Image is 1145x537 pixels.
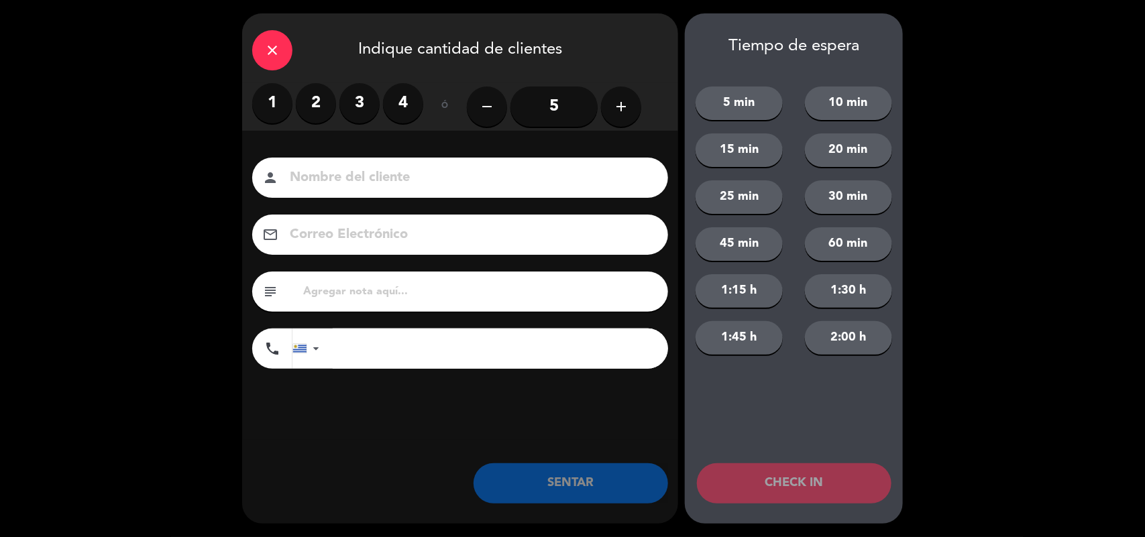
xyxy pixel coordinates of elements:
button: remove [467,86,507,127]
div: ó [423,83,467,130]
input: Agregar nota aquí... [302,282,658,301]
label: 4 [383,83,423,123]
i: close [264,42,280,58]
button: 1:15 h [696,274,783,308]
input: Nombre del cliente [288,166,651,190]
button: 60 min [805,227,892,261]
button: 20 min [805,133,892,167]
button: add [601,86,641,127]
button: 1:30 h [805,274,892,308]
button: CHECK IN [697,463,891,503]
button: SENTAR [474,463,668,503]
button: 25 min [696,180,783,214]
label: 3 [339,83,380,123]
i: person [262,170,278,186]
div: Tiempo de espera [685,37,903,56]
button: 2:00 h [805,321,892,355]
div: Indique cantidad de clientes [242,13,678,83]
i: email [262,227,278,243]
i: phone [264,341,280,357]
label: 2 [296,83,336,123]
button: 15 min [696,133,783,167]
input: Correo Electrónico [288,223,651,247]
button: 1:45 h [696,321,783,355]
button: 30 min [805,180,892,214]
i: subject [262,284,278,300]
button: 5 min [696,86,783,120]
button: 10 min [805,86,892,120]
button: 45 min [696,227,783,261]
label: 1 [252,83,292,123]
div: Uruguay: +598 [293,329,324,368]
i: add [613,99,629,115]
i: remove [479,99,495,115]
